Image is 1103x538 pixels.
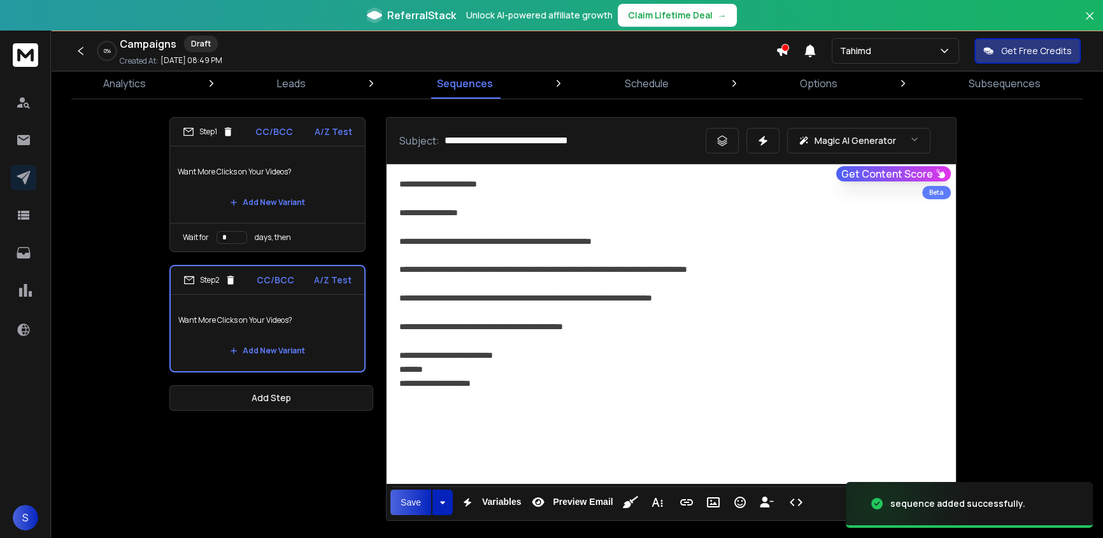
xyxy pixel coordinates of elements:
[184,36,218,52] div: Draft
[178,154,357,190] p: Want More Clicks on Your Videos?
[974,38,1081,64] button: Get Free Credits
[257,274,294,287] p: CC/BCC
[399,133,439,148] p: Subject:
[800,76,837,91] p: Options
[836,166,951,181] button: Get Content Score
[387,8,456,23] span: ReferralStack
[480,497,524,507] span: Variables
[840,45,876,57] p: Tahimd
[104,47,111,55] p: 0 %
[255,232,291,243] p: days, then
[13,505,38,530] button: S
[701,490,725,515] button: Insert Image (Ctrl+P)
[1001,45,1072,57] p: Get Free Credits
[120,56,158,66] p: Created At:
[784,490,808,515] button: Code View
[390,490,431,515] button: Save
[183,126,234,138] div: Step 1
[455,490,524,515] button: Variables
[160,55,222,66] p: [DATE] 08:49 PM
[220,190,315,215] button: Add New Variant
[437,76,493,91] p: Sequences
[120,36,176,52] h1: Campaigns
[625,76,669,91] p: Schedule
[169,117,366,252] li: Step1CC/BCCA/Z TestWant More Clicks on Your Videos?Add New VariantWait fordays, then
[255,125,293,138] p: CC/BCC
[466,9,613,22] p: Unlock AI-powered affiliate growth
[617,68,676,99] a: Schedule
[550,497,615,507] span: Preview Email
[314,274,352,287] p: A/Z Test
[169,385,373,411] button: Add Step
[787,128,930,153] button: Magic AI Generator
[183,274,236,286] div: Step 2
[961,68,1048,99] a: Subsequences
[103,76,146,91] p: Analytics
[1081,8,1098,38] button: Close banner
[315,125,352,138] p: A/Z Test
[183,232,209,243] p: Wait for
[792,68,845,99] a: Options
[277,76,306,91] p: Leads
[728,490,752,515] button: Emoticons
[645,490,669,515] button: More Text
[220,338,315,364] button: Add New Variant
[922,186,951,199] div: Beta
[169,265,366,372] li: Step2CC/BCCA/Z TestWant More Clicks on Your Videos?Add New Variant
[674,490,699,515] button: Insert Link (Ctrl+K)
[178,302,357,338] p: Want More Clicks on Your Videos?
[429,68,501,99] a: Sequences
[718,9,727,22] span: →
[815,134,896,147] p: Magic AI Generator
[755,490,779,515] button: Insert Unsubscribe Link
[969,76,1041,91] p: Subsequences
[890,497,1025,510] div: sequence added successfully.
[526,490,615,515] button: Preview Email
[618,4,737,27] button: Claim Lifetime Deal→
[96,68,153,99] a: Analytics
[269,68,313,99] a: Leads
